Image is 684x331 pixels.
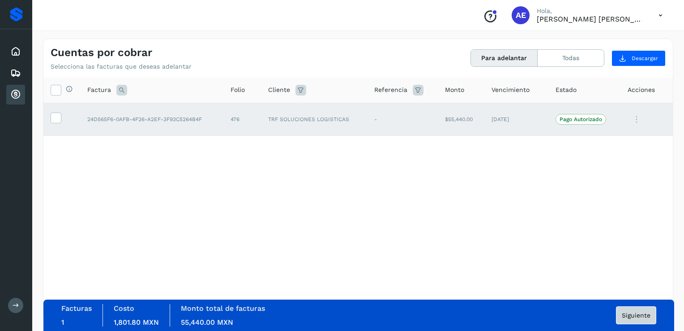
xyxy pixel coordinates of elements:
[261,103,367,136] td: TRF SOLUCIONES LOGISTICAS
[560,116,602,122] p: Pago Autorizado
[632,54,658,62] span: Descargar
[51,63,192,70] p: Selecciona las facturas que deseas adelantar
[181,318,233,327] span: 55,440.00 MXN
[611,50,666,66] button: Descargar
[6,85,25,105] div: Cuentas por cobrar
[471,50,538,66] button: Para adelantar
[51,46,152,59] h4: Cuentas por cobrar
[6,63,25,83] div: Embarques
[556,85,577,95] span: Estado
[484,103,548,136] td: [DATE]
[114,304,134,313] label: Costo
[61,318,64,327] span: 1
[438,103,484,136] td: $55,440.00
[114,318,159,327] span: 1,801.80 MXN
[445,85,464,95] span: Monto
[80,103,223,136] td: 24D565F6-0AFB-4F26-A2EF-3F93C5264B4F
[537,7,644,15] p: Hola,
[374,85,407,95] span: Referencia
[622,312,650,318] span: Siguiente
[231,85,245,95] span: Folio
[223,103,261,136] td: 476
[616,306,656,324] button: Siguiente
[537,15,644,23] p: AARON EDUARDO GOMEZ ULLOA
[492,85,530,95] span: Vencimiento
[181,304,265,313] label: Monto total de facturas
[628,85,655,95] span: Acciones
[6,42,25,61] div: Inicio
[268,85,290,95] span: Cliente
[87,85,111,95] span: Factura
[538,50,604,66] button: Todas
[367,103,438,136] td: -
[61,304,92,313] label: Facturas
